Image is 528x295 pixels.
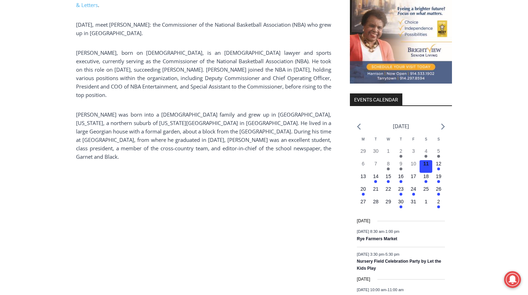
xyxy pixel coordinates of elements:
em: Has events [400,155,402,158]
em: Has events [362,193,365,196]
button: 2 Has events [395,147,407,160]
div: Tuesday [370,137,382,147]
span: [DATE] 3:30 pm [357,252,384,256]
button: 5 Has events [432,147,445,160]
button: 23 Has events [395,185,407,198]
span: . [98,1,99,8]
button: 14 Has events [370,173,382,185]
div: Saturday [420,137,432,147]
span: S [438,137,440,141]
button: 15 Has events [382,173,395,185]
time: - [357,229,400,234]
button: 30 [370,147,382,160]
em: Has events [425,180,427,183]
time: 16 [398,173,404,179]
time: [DATE] [357,218,370,224]
em: Has events [387,168,390,170]
time: 29 [385,199,391,204]
time: 10 [411,161,416,166]
time: 27 [360,199,366,204]
time: 23 [398,186,404,192]
em: Has events [400,205,402,208]
em: Has events [425,155,427,158]
button: 25 [420,185,432,198]
li: [DATE] [393,122,409,131]
button: 27 [357,198,370,211]
em: Has events [400,193,402,196]
span: S [425,137,427,141]
time: 11 [423,161,429,166]
span: M [362,137,365,141]
button: 19 Has events [432,173,445,185]
time: - [357,288,404,292]
time: 9 [400,161,402,166]
button: 18 Has events [420,173,432,185]
span: Intern @ [DOMAIN_NAME] [184,70,326,86]
button: 20 Has events [357,185,370,198]
time: 14 [373,173,379,179]
time: 15 [385,173,391,179]
a: Next month [441,123,445,130]
button: 28 [370,198,382,211]
button: 30 Has events [395,198,407,211]
div: Friday [407,137,420,147]
button: 10 [407,160,420,173]
a: Previous month [357,123,361,130]
button: 26 Has events [432,185,445,198]
time: 7 [375,161,377,166]
button: 1 [420,198,432,211]
span: W [386,137,390,141]
button: 3 [407,147,420,160]
time: 26 [436,186,441,192]
button: 2 Has events [432,198,445,211]
em: Has events [387,180,390,183]
time: 6 [362,161,365,166]
div: Sunday [432,137,445,147]
time: 22 [385,186,391,192]
time: 19 [436,173,441,179]
time: - [357,252,400,256]
em: Has events [374,180,377,183]
span: T [400,137,402,141]
button: 8 Has events [382,160,395,173]
button: 29 [382,198,395,211]
button: 16 Has events [395,173,407,185]
a: Rye Farmers Market [357,236,397,242]
span: . [142,29,143,37]
div: Wednesday [382,137,395,147]
em: Has events [412,193,415,196]
button: 11 [420,160,432,173]
h2: Events Calendar [350,93,402,105]
em: Has events [437,168,440,170]
em: Has events [437,193,440,196]
a: Intern @ [DOMAIN_NAME] [169,68,341,87]
time: 4 [425,148,427,154]
div: "We would have speakers with experience in local journalism speak to us about their experiences a... [178,0,333,68]
time: 21 [373,186,379,192]
span: F [413,137,415,141]
p: [DATE], meet [PERSON_NAME]: the Commissioner of the National Basketball Association (NBA) who gre... [76,20,331,37]
button: 4 Has events [420,147,432,160]
button: 6 [357,160,370,173]
time: 28 [373,199,379,204]
time: [DATE] [357,276,370,283]
span: [PERSON_NAME], born on [DEMOGRAPHIC_DATA], is an [DEMOGRAPHIC_DATA] lawyer and sports executive, ... [76,49,331,98]
em: Has events [400,180,402,183]
span: [DATE] 10:00 am [357,288,386,292]
button: 12 Has events [432,160,445,173]
span: [DATE] 8:30 am [357,229,384,234]
time: 24 [411,186,416,192]
time: 30 [398,199,404,204]
time: 1 [387,148,390,154]
em: Has events [437,205,440,208]
button: 13 [357,173,370,185]
time: 20 [360,186,366,192]
div: Monday [357,137,370,147]
time: 31 [411,199,416,204]
em: Has events [437,155,440,158]
time: 13 [360,173,366,179]
button: 1 [382,147,395,160]
time: 3 [412,148,415,154]
button: 21 [370,185,382,198]
iframe: YouTube video player [76,172,273,283]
